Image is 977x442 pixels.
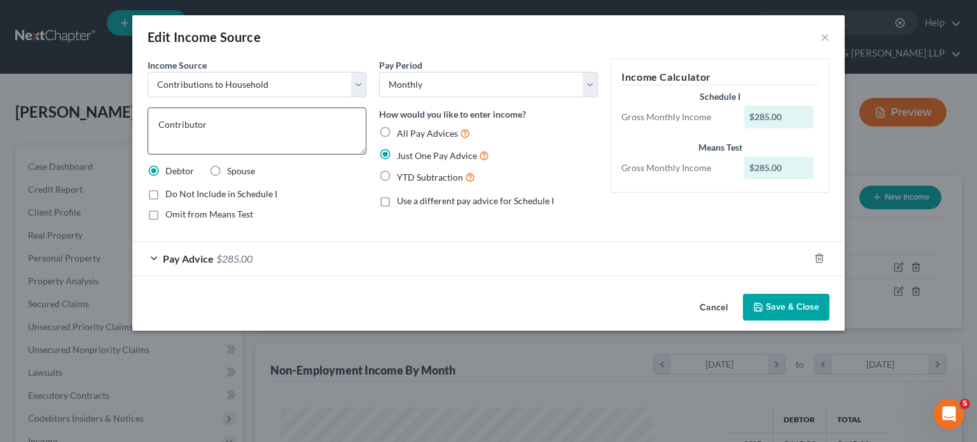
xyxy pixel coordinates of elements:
[744,106,814,128] div: $285.00
[615,162,738,174] div: Gross Monthly Income
[615,111,738,123] div: Gross Monthly Income
[821,29,829,45] button: ×
[165,165,194,176] span: Debtor
[397,150,477,161] span: Just One Pay Advice
[621,90,819,103] div: Schedule I
[960,399,970,409] span: 5
[621,141,819,154] div: Means Test
[216,252,253,265] span: $285.00
[397,172,463,183] span: YTD Subtraction
[743,294,829,321] button: Save & Close
[379,107,526,121] label: How would you like to enter income?
[934,399,964,429] iframe: Intercom live chat
[148,28,261,46] div: Edit Income Source
[744,156,814,179] div: $285.00
[397,195,554,206] span: Use a different pay advice for Schedule I
[397,128,458,139] span: All Pay Advices
[165,209,253,219] span: Omit from Means Test
[227,165,255,176] span: Spouse
[621,69,819,85] h5: Income Calculator
[163,252,214,265] span: Pay Advice
[148,60,207,71] span: Income Source
[165,188,277,199] span: Do Not Include in Schedule I
[379,59,422,72] label: Pay Period
[689,295,738,321] button: Cancel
